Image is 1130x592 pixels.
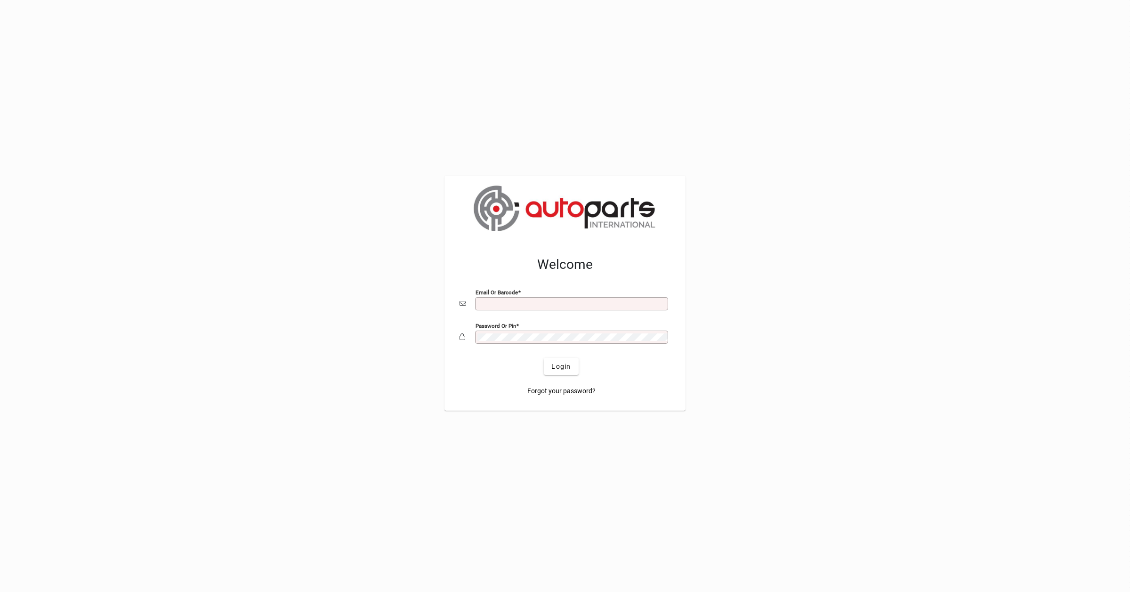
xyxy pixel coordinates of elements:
[551,362,571,372] span: Login
[524,382,599,399] a: Forgot your password?
[476,289,518,296] mat-label: Email or Barcode
[476,323,516,329] mat-label: Password or Pin
[460,257,670,273] h2: Welcome
[544,358,578,375] button: Login
[527,386,596,396] span: Forgot your password?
